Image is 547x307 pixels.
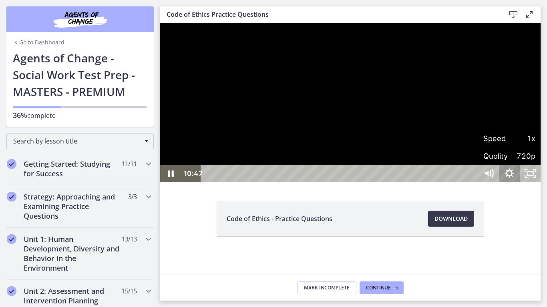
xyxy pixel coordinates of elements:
[434,214,468,223] span: Download
[24,234,121,273] h2: Unit 1: Human Development, Diversity and Behavior in the Environment
[13,50,147,100] h1: Agents of Change - Social Work Test Prep - MASTERS - PREMIUM
[323,106,349,124] span: Speed
[13,137,141,146] span: Search by lesson title
[304,285,350,291] span: Mark Incomplete
[13,110,147,120] p: complete
[318,142,339,159] button: Mute
[24,286,121,305] h2: Unit 2: Assessment and Intervention Planning
[7,286,16,296] i: Completed
[122,159,137,169] span: 11 / 11
[318,106,380,124] button: Speed1x
[360,281,404,294] button: Continue
[160,23,541,182] iframe: Video Lesson
[297,281,356,294] button: Mark Incomplete
[24,159,121,178] h2: Getting Started: Studying for Success
[7,234,16,244] i: Completed
[13,38,64,46] a: Go to Dashboard
[167,10,493,19] h3: Code of Ethics Practice Questions
[122,234,137,244] span: 13 / 13
[7,159,16,169] i: Completed
[122,286,137,296] span: 15 / 15
[6,133,154,149] div: Search by lesson title
[128,192,137,201] span: 3 / 3
[227,214,332,223] span: Code of Ethics - Practice Questions
[13,110,27,120] span: 36%
[7,192,16,201] i: Completed
[24,192,121,221] h2: Strategy: Approaching and Examining Practice Questions
[366,285,391,291] span: Continue
[323,124,349,142] span: Quality
[318,124,380,142] button: Quality720p
[428,211,474,227] a: Download
[339,142,360,159] button: Hide settings menu
[32,10,128,29] img: Agents of Change
[349,106,375,124] span: 1x
[349,124,375,142] span: 720p
[360,142,380,159] button: Unfullscreen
